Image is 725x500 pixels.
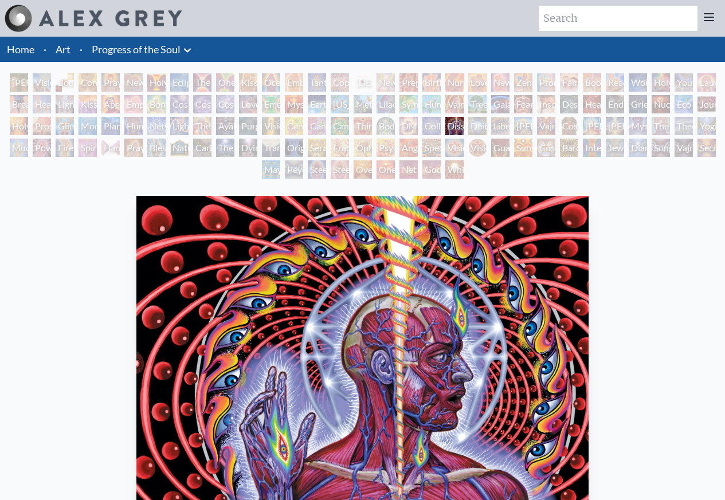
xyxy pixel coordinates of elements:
[491,117,510,135] div: Liberation Through Seeing
[491,95,510,113] div: Gaia
[285,73,303,92] div: Embracing
[354,160,372,179] div: Oversoul
[124,73,143,92] div: New Man New Woman
[560,95,578,113] div: Despair
[170,117,189,135] div: Lightworker
[537,95,555,113] div: Insomnia
[216,139,234,157] div: The Soul Finds It's Way
[124,95,143,113] div: Empowerment
[308,95,326,113] div: Earth Energies
[468,95,487,113] div: Tree & Person
[239,117,257,135] div: Purging
[56,73,74,92] div: Body, Mind, Spirit
[124,139,143,157] div: Praying Hands
[285,95,303,113] div: Mysteriosa 2
[468,73,487,92] div: Love Circuit
[537,73,555,92] div: Promise
[331,117,349,135] div: Cannabacchus
[399,95,418,113] div: Symbiosis: Gall Wasp & Oak Tree
[10,73,28,92] div: [PERSON_NAME] & Eve
[377,95,395,113] div: Lilacs
[124,117,143,135] div: Human Geometry
[399,117,418,135] div: DMT - The Spirit Molecule
[92,41,181,57] a: Progress of the Soul
[422,117,441,135] div: Collective Vision
[537,139,555,157] div: Cosmic Elf
[377,139,395,157] div: Psychomicrograph of a Fractal Paisley Cherub Feather Tip
[101,139,120,157] div: Hands that See
[193,95,211,113] div: Cosmic Artist
[239,139,257,157] div: Dying
[445,160,464,179] div: White Light
[697,139,716,157] div: Secret Writing Being
[422,139,441,157] div: Spectral Lotus
[193,117,211,135] div: The Shulgins and their Alchemical Angels
[285,160,303,179] div: Peyote Being
[399,73,418,92] div: Pregnancy
[56,41,70,57] a: Art
[170,73,189,92] div: Eclipse
[147,139,166,157] div: Blessing Hand
[79,117,97,135] div: Monochord
[56,117,74,135] div: Glimpsing the Empyrean
[33,139,51,157] div: Power to the Peaceful
[697,73,716,92] div: Laughing Man
[422,95,441,113] div: Humming Bird
[101,95,120,113] div: Aperture
[652,117,670,135] div: The Seer
[331,95,349,113] div: [US_STATE] Song
[79,139,97,157] div: Spirit Animates the Flesh
[539,6,697,31] input: Search
[675,95,693,113] div: Eco-Atlas
[445,117,464,135] div: Dissectional Art for Tool's Lateralus CD
[331,160,349,179] div: Steeplehead 2
[377,73,395,92] div: Newborn
[445,73,464,92] div: Nursing
[468,139,487,157] div: Vision Crystal Tondo
[33,95,51,113] div: Healing
[285,117,303,135] div: Cannabis Mudra
[285,139,303,157] div: Original Face
[262,95,280,113] div: Emerald Grail
[377,117,395,135] div: Body/Mind as a Vibratory Field of Energy
[629,73,647,92] div: Wonder
[583,117,601,135] div: [PERSON_NAME]
[675,117,693,135] div: Theologue
[514,73,532,92] div: Zena Lotus
[629,117,647,135] div: Mystic Eye
[308,139,326,157] div: Seraphic Transport Docking on the Third Eye
[79,95,97,113] div: Kiss of the [MEDICAL_DATA]
[445,95,464,113] div: Vajra Horse
[79,73,97,92] div: Contemplation
[399,160,418,179] div: Net of Being
[39,37,51,62] li: ·
[675,139,693,157] div: Vajra Being
[308,73,326,92] div: Tantra
[354,117,372,135] div: Third Eye Tears of Joy
[606,117,624,135] div: [PERSON_NAME]
[308,117,326,135] div: Cannabis Sutra
[147,73,166,92] div: Holy Grail
[216,95,234,113] div: Cosmic Lovers
[583,73,601,92] div: Boo-boo
[262,117,280,135] div: Vision Tree
[491,139,510,157] div: Guardian of Infinite Vision
[583,95,601,113] div: Headache
[101,73,120,92] div: Praying
[606,95,624,113] div: Endarkenment
[170,95,189,113] div: Cosmic Creativity
[10,95,28,113] div: Breathing
[377,160,395,179] div: One
[514,139,532,157] div: Sunyata
[652,73,670,92] div: Holy Family
[308,160,326,179] div: Steeplehead 1
[7,43,34,56] a: Home
[629,95,647,113] div: Grieving
[468,117,487,135] div: Deities & Demons Drinking from the Milky Pool
[537,117,555,135] div: Vajra Guru
[422,160,441,179] div: Godself
[147,95,166,113] div: Bond
[101,117,120,135] div: Planetary Prayers
[354,139,372,157] div: Ophanic Eyelash
[606,73,624,92] div: Reading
